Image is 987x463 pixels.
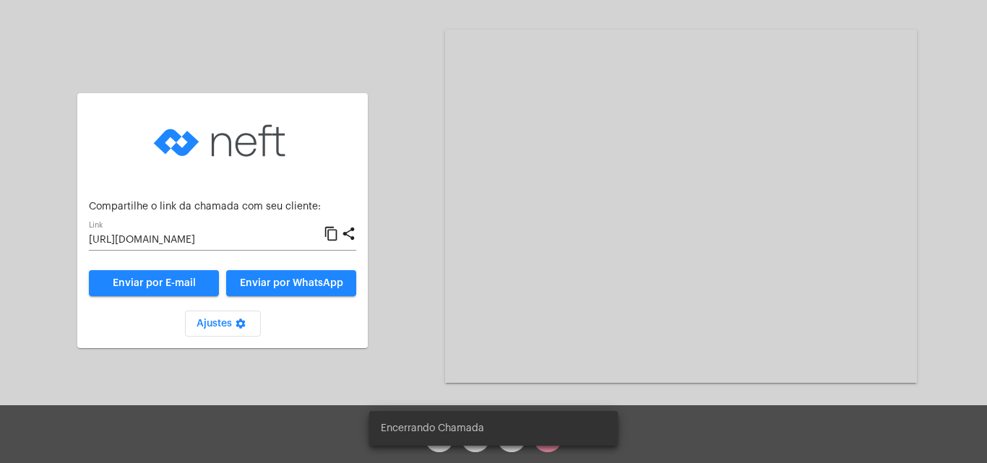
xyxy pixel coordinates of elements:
[185,311,261,337] button: Ajustes
[89,202,356,212] p: Compartilhe o link da chamada com seu cliente:
[89,270,219,296] a: Enviar por E-mail
[381,421,484,436] span: Encerrando Chamada
[113,278,196,288] span: Enviar por E-mail
[240,278,343,288] span: Enviar por WhatsApp
[150,105,295,177] img: logo-neft-novo-2.png
[232,318,249,335] mat-icon: settings
[197,319,249,329] span: Ajustes
[226,270,356,296] button: Enviar por WhatsApp
[341,225,356,243] mat-icon: share
[324,225,339,243] mat-icon: content_copy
